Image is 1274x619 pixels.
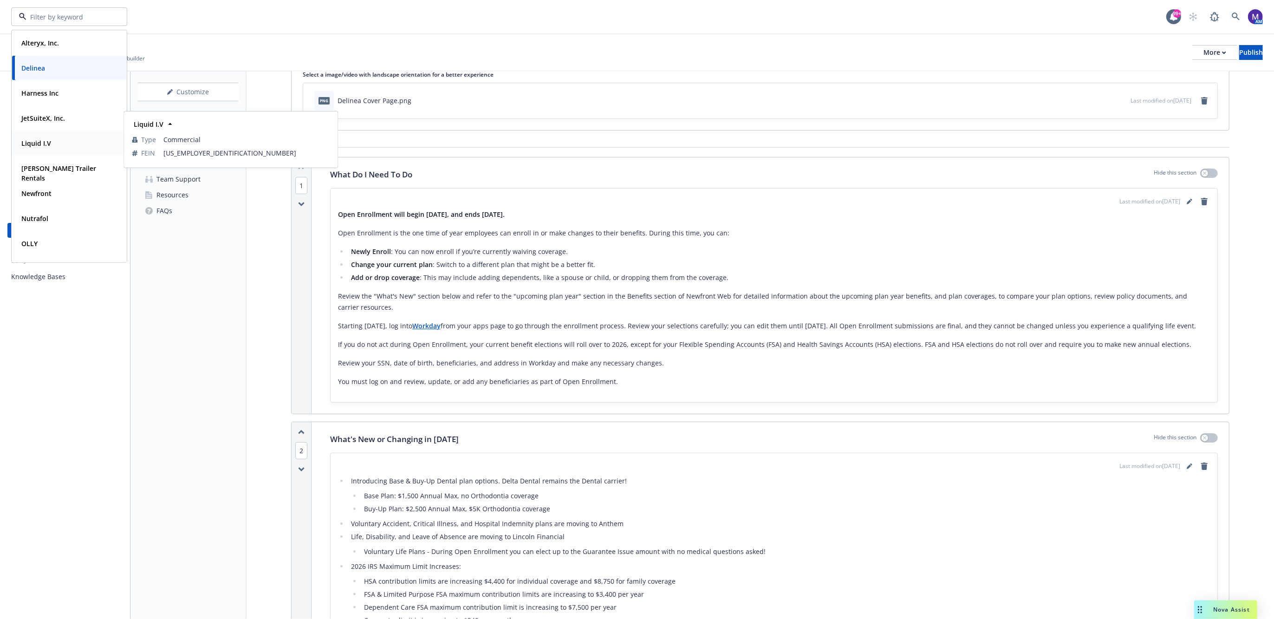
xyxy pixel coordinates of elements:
[351,273,420,282] strong: Add or drop coverage
[1203,46,1226,59] div: More
[348,272,1210,283] li: : This may include adding dependents, like a spouse or child, or dropping them from the coverage.
[1104,96,1111,105] button: download file
[7,269,123,284] a: Knowledge Bases
[361,576,1210,587] li: HSA contribution limits are increasing $4,400 for individual coverage and $8,750 for family coverage
[1239,45,1263,60] button: Publish
[138,203,238,218] a: FAQs
[156,203,172,218] div: FAQs
[1194,600,1257,619] button: Nova Assist
[330,169,412,181] p: What Do I Need To Do
[7,129,123,144] a: Benefits
[26,12,108,22] input: Filter by keyword
[348,531,1210,557] li: Life, Disability, and Leave of Absence are moving to Lincoln Financial
[361,602,1210,613] li: Dependent Care FSA maximum contribution limit is increasing to $7,500 per year
[295,181,307,190] button: 1
[7,176,123,191] a: FAQs
[1119,462,1180,470] span: Last modified on [DATE]
[21,164,96,182] strong: [PERSON_NAME] Trailer Rentals
[21,189,52,198] strong: Newfront
[1154,433,1196,445] p: Hide this section
[361,546,1210,557] li: Voluntary Life Plans - During Open Enrollment you can elect up to the Guarantee Issue amount with...
[138,83,238,101] button: Customize
[1199,461,1210,472] a: remove
[1199,95,1210,106] a: remove
[338,320,1210,332] p: Starting [DATE], log into from your apps page to go through the enrollment process. Review your s...
[1213,606,1250,613] span: Nova Assist
[156,172,201,187] div: Team Support
[7,83,123,98] a: Customization & settings
[295,177,307,194] span: 1
[1173,9,1181,18] div: 99+
[21,139,51,148] strong: Liquid I.V
[21,64,45,72] strong: Delinea
[21,214,48,223] strong: Nutrafol
[7,223,123,238] a: Web portal builder
[1184,461,1195,472] a: editPencil
[21,239,38,248] strong: OLLY
[1227,7,1245,26] a: Search
[1192,45,1237,60] button: More
[1184,196,1195,207] a: editPencil
[348,518,1210,529] li: Voluntary Accident, Critical Illness, and Hospital Indemnity plans are moving to Anthem
[1205,7,1224,26] a: Report a Bug
[1248,9,1263,24] img: photo
[412,321,441,330] a: Workday
[338,96,411,105] div: Delinea Cover Page.png
[1239,46,1263,59] div: Publish
[348,476,1210,515] li: Introducing Base & Buy-Up Dental plan options. Delta Dental remains the Dental carrier!
[338,210,505,219] strong: Open Enrollment will begin [DATE], and ends [DATE].
[138,172,238,187] a: Team Support
[295,446,307,456] button: 2
[338,376,1210,387] p: You must log on and review, update, or add any beneficiaries as part of Open Enrollment.
[348,246,1210,257] li: : You can now enroll if you’re currently waiving coverage.
[338,291,1210,313] p: Review the "What's New" section below and refer to the "upcoming plan year" section in the Benefi...
[7,161,123,176] a: Team support
[361,589,1210,600] li: FSA & Limited Purpose FSA maximum contribution limits are increasing to $3,400 per year
[141,135,156,144] span: Type
[141,148,155,158] span: FEIN
[21,114,65,123] strong: JetSuiteX, Inc.
[338,228,1210,239] p: Open Enrollment is the one time of year employees can enroll in or make changes to their benefits...
[361,503,1210,515] li: Buy-Up Plan: $2,500 Annual Max, $5K Orthodontia coverage
[351,247,391,256] strong: Newly Enroll
[338,339,1210,350] p: If you do not act during Open Enrollment, your current benefit elections will roll over to 2026, ...
[7,145,123,160] a: Required notices
[348,259,1210,270] li: : Switch to a different plan that might be a better fit.
[7,116,123,125] div: Shared content
[21,39,59,47] strong: Alteryx, Inc.
[11,269,65,284] div: Knowledge Bases
[163,148,330,158] span: [US_EMPLOYER_IDENTIFICATION_NUMBER]
[361,490,1210,502] li: Base Plan: $1,500 Annual Max, no Orthodontia coverage
[138,188,238,202] a: Resources
[1131,97,1191,104] span: Last modified on [DATE]
[156,188,188,202] div: Resources
[21,89,58,98] strong: Harness Inc
[7,256,123,266] div: Benji
[303,71,1218,78] p: Select a image/video with landscape orientation for a better experience
[1184,7,1202,26] a: Start snowing
[330,433,459,445] p: What's New or Changing in [DATE]
[1118,96,1127,105] button: preview file
[295,442,307,459] span: 2
[338,358,1210,369] p: Review your SSN, date of birth, beneficiaries, and address in Workday and make any necessary chan...
[163,135,330,144] span: Commercial
[351,260,433,269] strong: Change your current plan
[7,210,123,219] div: Web portal
[1119,197,1180,206] span: Last modified on [DATE]
[1194,600,1206,619] div: Drag to move
[1199,196,1210,207] a: remove
[1154,169,1196,181] p: Hide this section
[134,120,163,129] strong: Liquid I.V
